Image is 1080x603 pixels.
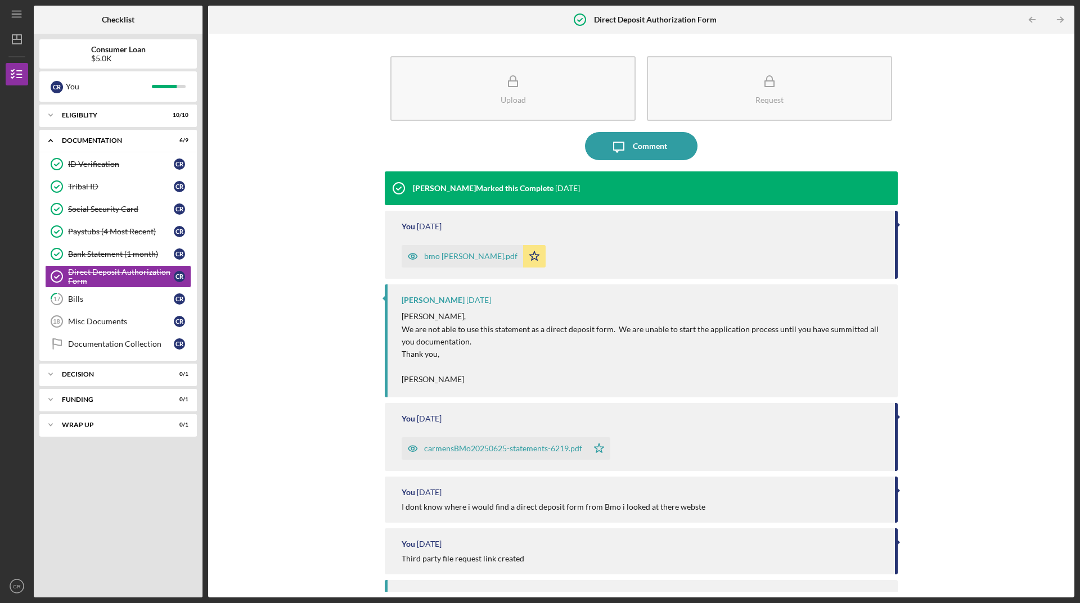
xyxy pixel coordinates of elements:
div: C R [174,293,185,305]
div: C R [174,248,185,260]
div: Third party file request link created [402,554,524,563]
div: Documentation [62,137,160,144]
div: Eligiblity [62,112,160,119]
b: Checklist [102,15,134,24]
a: ID VerificationCR [45,153,191,175]
text: CR [13,583,21,590]
div: $5.0K [91,54,146,63]
div: C R [174,226,185,237]
button: bmo [PERSON_NAME].pdf [402,245,546,268]
div: 0 / 1 [168,421,188,428]
p: We are not able to use this statement as a direct deposit form. We are unable to start the applic... [402,323,886,348]
div: carmensBMo20250625-statements-6219.pdf [424,444,582,453]
time: 2025-07-25 15:52 [555,184,580,193]
button: Request [647,56,892,121]
div: [PERSON_NAME] Marked this Complete [413,184,553,193]
div: You [402,222,415,231]
a: Tribal IDCR [45,175,191,198]
p: Thank you, [402,348,886,360]
div: [PERSON_NAME] [402,591,465,600]
div: [PERSON_NAME] [402,296,465,305]
div: Wrap up [62,421,160,428]
a: 17BillsCR [45,288,191,310]
div: 6 / 9 [168,137,188,144]
tspan: 17 [53,296,61,303]
div: C R [174,271,185,282]
div: 10 / 10 [168,112,188,119]
a: Documentation CollectionCR [45,333,191,355]
button: CR [6,575,28,597]
div: ID Verification [68,160,174,169]
div: Direct Deposit Authorization Form [68,268,174,285]
time: 2025-07-16 17:54 [417,488,442,497]
div: Funding [62,396,160,403]
div: C R [174,316,185,327]
div: Documentation Collection [68,339,174,348]
button: carmensBMo20250625-statements-6219.pdf [402,437,610,460]
div: Upload [501,96,526,104]
div: C R [174,158,185,170]
button: Upload [390,56,636,121]
button: Comment [585,132,697,160]
time: 2025-07-25 14:28 [466,296,491,305]
div: Bills [68,294,174,303]
tspan: 18 [53,318,60,325]
div: C R [174,181,185,192]
div: Decision [62,371,160,378]
div: 0 / 1 [168,396,188,403]
time: 2025-07-25 15:15 [417,222,442,231]
div: 0 / 1 [168,371,188,378]
a: Paystubs (4 Most Recent)CR [45,220,191,243]
div: C R [174,338,185,350]
div: Paystubs (4 Most Recent) [68,227,174,236]
div: C R [174,203,185,215]
div: Tribal ID [68,182,174,191]
div: You [402,539,415,548]
b: Direct Deposit Authorization Form [594,15,717,24]
div: You [402,488,415,497]
div: Misc Documents [68,317,174,326]
div: I dont know where i would find a direct deposit form from Bmo i looked at there webste [402,502,705,511]
p: [PERSON_NAME] [402,361,886,386]
b: Consumer Loan [91,45,146,54]
div: You [66,77,152,96]
div: You [402,414,415,423]
a: Social Security CardCR [45,198,191,220]
div: Social Security Card [68,205,174,214]
div: bmo [PERSON_NAME].pdf [424,252,517,261]
a: Direct Deposit Authorization FormCR [45,265,191,288]
div: Bank Statement (1 month) [68,250,174,259]
time: 2025-07-21 20:05 [417,414,442,423]
div: C R [51,81,63,93]
a: 18Misc DocumentsCR [45,310,191,333]
p: [PERSON_NAME], [402,310,886,323]
div: Comment [633,132,667,160]
a: Bank Statement (1 month)CR [45,243,191,265]
time: 2025-07-15 22:37 [417,539,442,548]
div: Request [755,96,784,104]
